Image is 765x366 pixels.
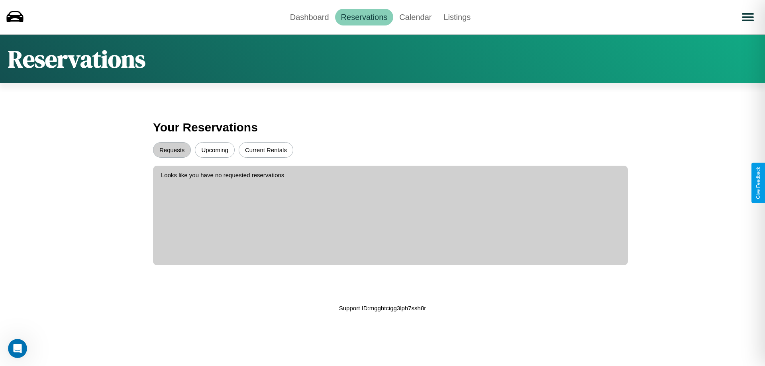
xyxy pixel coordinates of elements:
[161,170,620,180] p: Looks like you have no requested reservations
[195,142,235,158] button: Upcoming
[437,9,477,25] a: Listings
[239,142,293,158] button: Current Rentals
[8,43,145,75] h1: Reservations
[153,117,612,138] h3: Your Reservations
[8,339,27,358] iframe: Intercom live chat
[153,142,191,158] button: Requests
[339,303,426,313] p: Support ID: mggbtcigg3lph7ssh8r
[737,6,759,28] button: Open menu
[335,9,394,25] a: Reservations
[393,9,437,25] a: Calendar
[755,167,761,199] div: Give Feedback
[284,9,335,25] a: Dashboard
